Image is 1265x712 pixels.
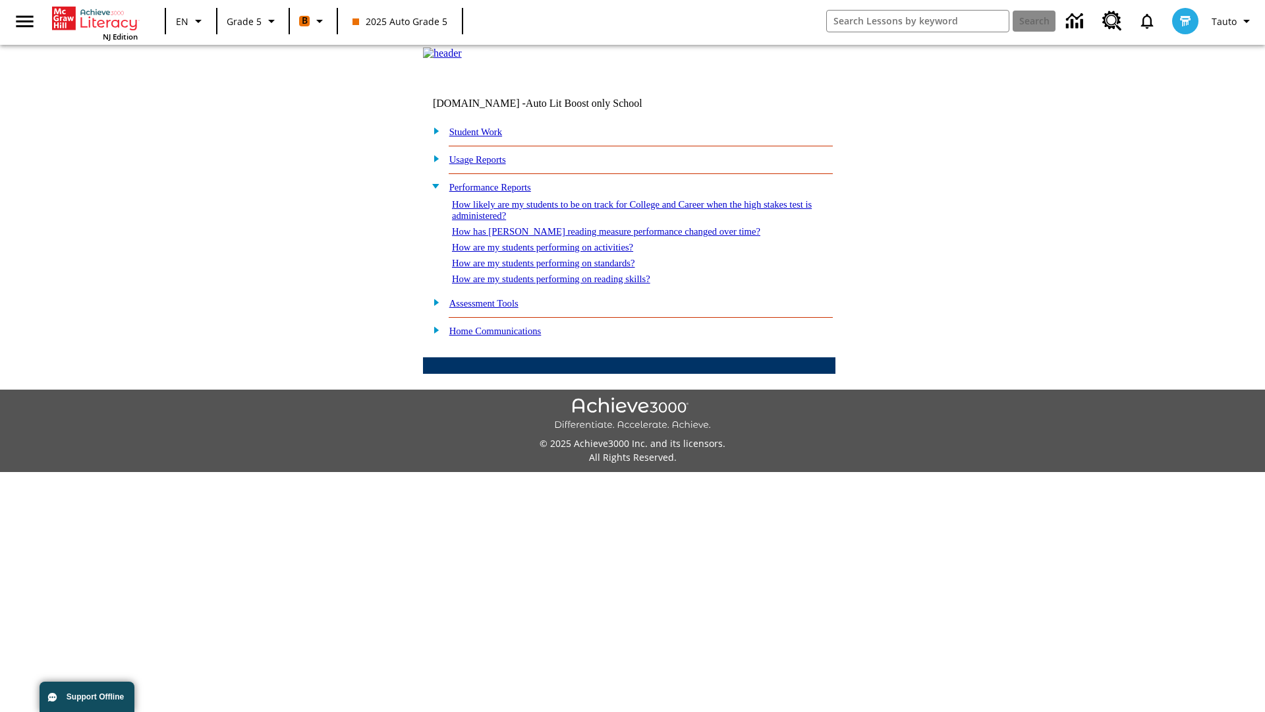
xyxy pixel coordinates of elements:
span: Tauto [1212,15,1237,28]
a: How are my students performing on activities? [452,242,633,252]
a: How likely are my students to be on track for College and Career when the high stakes test is adm... [452,199,812,221]
input: search field [827,11,1009,32]
img: avatar image [1172,8,1198,34]
a: How has [PERSON_NAME] reading measure performance changed over time? [452,226,760,237]
button: Support Offline [40,682,134,712]
a: Home Communications [449,326,542,336]
img: minus.gif [426,180,440,192]
img: plus.gif [426,125,440,136]
div: Home [52,4,138,42]
a: Notifications [1130,4,1164,38]
span: 2025 Auto Grade 5 [352,15,447,28]
img: plus.gif [426,296,440,308]
img: header [423,47,462,59]
img: Achieve3000 Differentiate Accelerate Achieve [554,398,711,431]
button: Grade: Grade 5, Select a grade [221,9,285,33]
a: Performance Reports [449,182,531,193]
span: NJ Edition [103,32,138,42]
span: Support Offline [67,692,124,701]
button: Language: EN, Select a language [170,9,212,33]
nobr: Auto Lit Boost only School [526,98,642,109]
span: B [302,13,308,29]
span: EN [176,15,188,28]
a: Student Work [449,127,502,137]
a: Assessment Tools [449,298,519,309]
button: Select a new avatar [1164,4,1206,38]
span: Grade 5 [227,15,262,28]
a: Data Center [1058,3,1094,40]
a: How are my students performing on reading skills? [452,274,650,284]
button: Open side menu [5,2,44,41]
a: Resource Center, Will open in new tab [1094,3,1130,39]
a: How are my students performing on standards? [452,258,635,268]
a: Usage Reports [449,154,506,165]
button: Profile/Settings [1206,9,1260,33]
td: [DOMAIN_NAME] - [433,98,675,109]
img: plus.gif [426,152,440,164]
button: Boost Class color is orange. Change class color [294,9,333,33]
img: plus.gif [426,324,440,336]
